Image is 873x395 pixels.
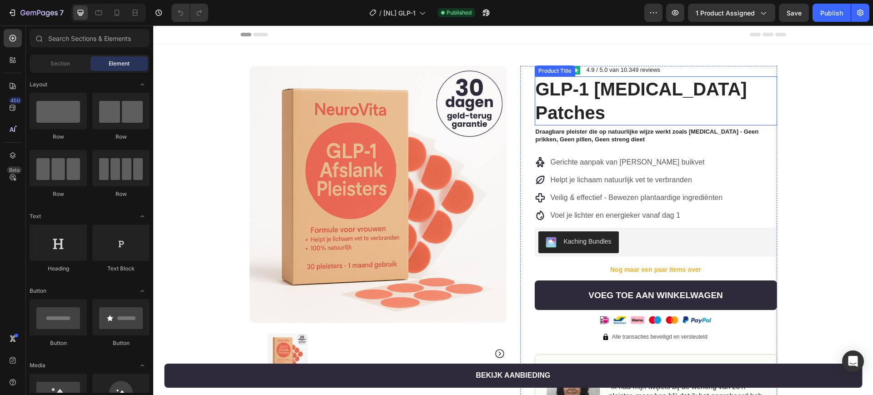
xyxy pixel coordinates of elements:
span: Toggle open [135,77,150,92]
img: gempages_576157732831232963-7f9d5d0d-86ca-41a8-a540-7d871bb19038.svg [381,40,427,49]
span: Nog maar een paar items over [457,240,548,248]
div: Undo/Redo [171,4,208,22]
p: Veilig & effectief - Bewezen plantaardige ingrediënten [397,167,570,178]
span: Published [447,9,472,17]
div: Button [30,339,87,347]
button: Kaching Bundles [385,206,466,228]
span: Bespaar 50% – alleen vandaag [383,4,490,13]
span: / [379,8,381,18]
div: Row [30,190,87,198]
img: KachingBundles.png [392,211,403,222]
span: Save [787,9,802,17]
button: Carousel Next Arrow [341,323,352,334]
div: 450 [9,97,22,104]
span: Text [30,212,41,220]
input: Search Sections & Elements [30,29,150,47]
span: Media [30,361,45,370]
h1: GLP-1 [MEDICAL_DATA] Patches [381,51,624,100]
span: Button [30,287,46,295]
div: Kaching Bundles [411,211,458,221]
p: Helpt je lichaam natuurlijk vet te verbranden [397,149,570,160]
p: Voel je lichter en energieker vanaf dag 1 [397,185,570,195]
button: Save [779,4,809,22]
div: Row [30,133,87,141]
p: Bekijk aanbieding [323,344,397,357]
span: Layout [30,80,47,89]
div: Product Title [383,41,420,50]
div: Row [92,133,150,141]
span: Toggle open [135,209,150,224]
div: Text Block [92,265,150,273]
button: 1 product assigned [688,4,775,22]
p: 7 [60,7,64,18]
p: 4.9 / 5.0 van 10.349 reviews [433,41,507,48]
div: Publish [820,8,843,18]
div: Open Intercom Messenger [842,350,864,372]
span: Section [50,60,70,68]
div: Beta [7,166,22,174]
span: 1 product assigned [696,8,755,18]
button: Publish [813,4,851,22]
span: Element [109,60,130,68]
button: 7 [4,4,68,22]
span: Toggle open [135,284,150,298]
div: Row [92,190,150,198]
button: Voeg toe aan winkelwagen [381,255,624,285]
div: Voeg toe aan winkelwagen [435,265,570,276]
p: Draagbare pleister die op natuurlijke wijze werkt zoals [MEDICAL_DATA] - Geen prikken, Geen pille... [382,103,623,118]
p: Gerichte aanpak van [PERSON_NAME] buikvet [397,131,570,142]
span: [NL] GLP-1 [383,8,416,18]
div: Heading [30,265,87,273]
span: Toggle open [135,358,150,373]
iframe: Design area [153,25,873,395]
img: gempages_576157732831232963-d5a1bc5a-6cb7-47b6-850b-5cd3cae35658.png [423,290,582,304]
div: Button [92,339,150,347]
span: Alle transacties beveiligd en versleuteld [459,308,554,315]
img: gempages_576157732831232963-6c6c8c6a-95bc-4843-9adb-ec24faf5eedd.png [449,308,456,315]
